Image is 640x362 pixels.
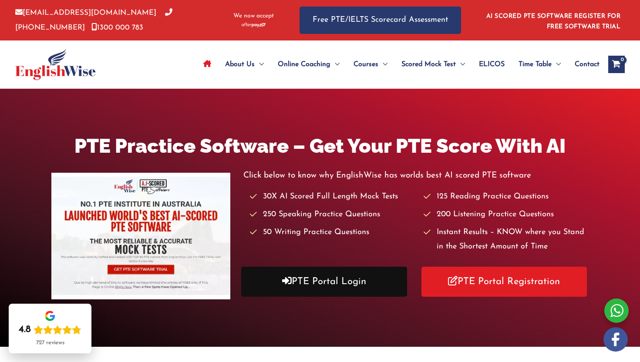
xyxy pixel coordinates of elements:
li: 200 Listening Practice Questions [424,208,589,222]
a: [PHONE_NUMBER] [15,9,172,31]
img: cropped-ew-logo [15,49,96,80]
a: Time TableMenu Toggle [512,49,568,80]
div: 727 reviews [36,339,64,346]
span: ELICOS [479,49,505,80]
aside: Header Widget 1 [481,6,625,34]
span: Menu Toggle [255,49,264,80]
a: AI SCORED PTE SOFTWARE REGISTER FOR FREE SOFTWARE TRIAL [486,13,621,30]
a: About UsMenu Toggle [218,49,271,80]
a: View Shopping Cart, empty [608,56,625,73]
span: About Us [225,49,255,80]
span: Menu Toggle [378,49,387,80]
h1: PTE Practice Software – Get Your PTE Score With AI [51,132,589,160]
a: Contact [568,49,600,80]
a: Free PTE/IELTS Scorecard Assessment [300,7,461,34]
a: ELICOS [472,49,512,80]
li: Instant Results – KNOW where you Stand in the Shortest Amount of Time [424,225,589,255]
span: Online Coaching [278,49,330,80]
a: Online CoachingMenu Toggle [271,49,347,80]
div: 4.8 [19,324,31,336]
a: CoursesMenu Toggle [347,49,394,80]
span: Menu Toggle [552,49,561,80]
li: 30X AI Scored Full Length Mock Tests [250,190,415,204]
span: Scored Mock Test [401,49,456,80]
span: Contact [575,49,600,80]
a: 1300 000 783 [91,24,143,31]
a: [EMAIL_ADDRESS][DOMAIN_NAME] [15,9,156,17]
span: We now accept [233,12,274,20]
li: 125 Reading Practice Questions [424,190,589,204]
span: Menu Toggle [456,49,465,80]
span: Courses [354,49,378,80]
img: white-facebook.png [603,327,628,352]
li: 50 Writing Practice Questions [250,225,415,240]
span: Menu Toggle [330,49,340,80]
nav: Site Navigation: Main Menu [196,49,600,80]
p: Click below to know why EnglishWise has worlds best AI scored PTE software [243,168,589,183]
img: Afterpay-Logo [242,23,266,27]
a: PTE Portal Registration [421,267,587,297]
span: Time Table [519,49,552,80]
li: 250 Speaking Practice Questions [250,208,415,222]
a: Scored Mock TestMenu Toggle [394,49,472,80]
a: PTE Portal Login [241,267,407,297]
img: pte-institute-main [51,173,231,299]
div: Rating: 4.8 out of 5 [19,324,81,336]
